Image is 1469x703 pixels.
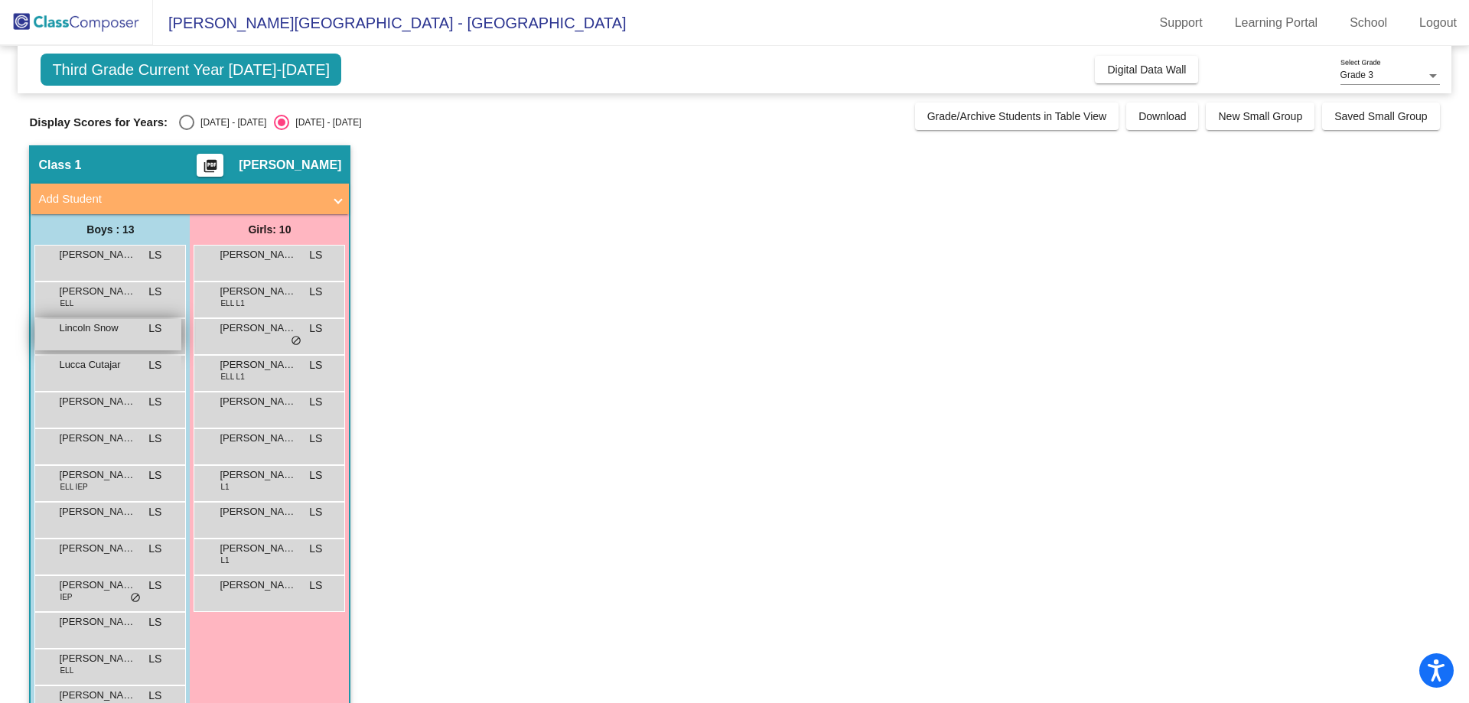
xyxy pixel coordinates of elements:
[220,467,296,483] span: [PERSON_NAME]
[148,651,161,667] span: LS
[59,284,135,299] span: [PERSON_NAME] [PERSON_NAME]
[220,541,296,556] span: [PERSON_NAME]
[148,394,161,410] span: LS
[59,431,135,446] span: [PERSON_NAME]
[1334,110,1427,122] span: Saved Small Group
[220,321,296,336] span: [PERSON_NAME]
[309,541,322,557] span: LS
[38,190,323,208] mat-panel-title: Add Student
[59,688,135,703] span: [PERSON_NAME]
[59,467,135,483] span: [PERSON_NAME]
[309,504,322,520] span: LS
[1095,56,1198,83] button: Digital Data Wall
[29,116,168,129] span: Display Scores for Years:
[1107,63,1186,76] span: Digital Data Wall
[220,481,229,493] span: L1
[59,578,135,593] span: [PERSON_NAME]
[148,541,161,557] span: LS
[60,591,72,603] span: IEP
[59,651,135,666] span: [PERSON_NAME]
[309,247,322,263] span: LS
[60,298,73,309] span: ELL
[197,154,223,177] button: Print Students Details
[220,357,296,373] span: [PERSON_NAME]
[309,321,322,337] span: LS
[220,298,244,309] span: ELL L1
[309,467,322,483] span: LS
[309,578,322,594] span: LS
[239,158,341,173] span: [PERSON_NAME]
[220,371,244,382] span: ELL L1
[1138,110,1186,122] span: Download
[220,504,296,519] span: [PERSON_NAME]
[59,321,135,336] span: Lincoln Snow
[220,578,296,593] span: [PERSON_NAME]
[38,158,81,173] span: Class 1
[1340,70,1373,80] span: Grade 3
[1126,103,1198,130] button: Download
[309,284,322,300] span: LS
[59,394,135,409] span: [PERSON_NAME]
[148,431,161,447] span: LS
[59,614,135,630] span: [PERSON_NAME]
[148,614,161,630] span: LS
[148,321,161,337] span: LS
[59,357,135,373] span: Lucca Cutajar
[153,11,627,35] span: [PERSON_NAME][GEOGRAPHIC_DATA] - [GEOGRAPHIC_DATA]
[31,184,349,214] mat-expansion-panel-header: Add Student
[309,431,322,447] span: LS
[179,115,361,130] mat-radio-group: Select an option
[194,116,266,129] div: [DATE] - [DATE]
[59,504,135,519] span: [PERSON_NAME]
[1223,11,1331,35] a: Learning Portal
[220,555,229,566] span: L1
[220,247,296,262] span: [PERSON_NAME]
[927,110,1107,122] span: Grade/Archive Students in Table View
[148,357,161,373] span: LS
[1206,103,1314,130] button: New Small Group
[1148,11,1215,35] a: Support
[220,394,296,409] span: [PERSON_NAME]
[201,158,220,180] mat-icon: picture_as_pdf
[1407,11,1469,35] a: Logout
[59,541,135,556] span: [PERSON_NAME]
[1337,11,1399,35] a: School
[220,431,296,446] span: [PERSON_NAME]
[148,578,161,594] span: LS
[915,103,1119,130] button: Grade/Archive Students in Table View
[309,394,322,410] span: LS
[309,357,322,373] span: LS
[1218,110,1302,122] span: New Small Group
[1322,103,1439,130] button: Saved Small Group
[291,335,301,347] span: do_not_disturb_alt
[148,247,161,263] span: LS
[148,504,161,520] span: LS
[220,284,296,299] span: [PERSON_NAME] [PERSON_NAME]
[190,214,349,245] div: Girls: 10
[148,284,161,300] span: LS
[31,214,190,245] div: Boys : 13
[60,665,73,676] span: ELL
[148,467,161,483] span: LS
[41,54,341,86] span: Third Grade Current Year [DATE]-[DATE]
[130,592,141,604] span: do_not_disturb_alt
[59,247,135,262] span: [PERSON_NAME]
[289,116,361,129] div: [DATE] - [DATE]
[60,481,87,493] span: ELL IEP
